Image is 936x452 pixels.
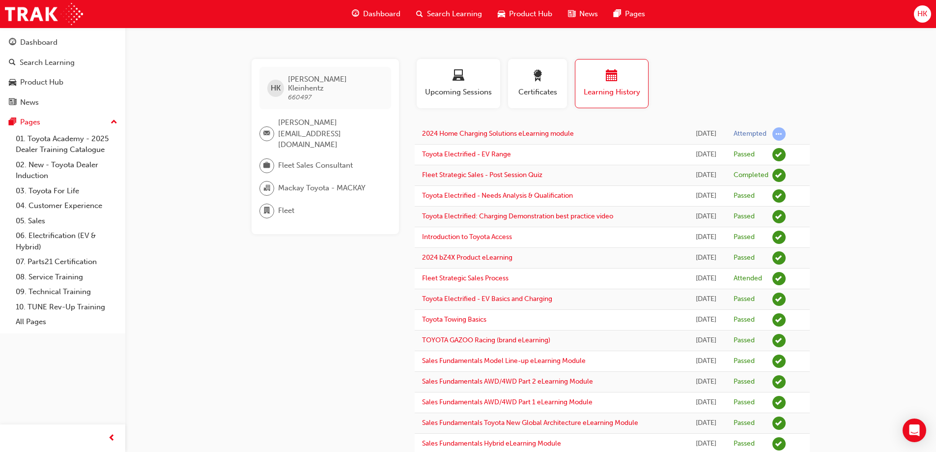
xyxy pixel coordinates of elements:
div: Search Learning [20,57,75,68]
a: Product Hub [4,73,121,91]
span: [PERSON_NAME][EMAIL_ADDRESS][DOMAIN_NAME] [278,117,383,151]
a: Sales Fundamentals AWD/4WD Part 1 eLearning Module [422,398,593,406]
img: Trak [5,3,83,25]
span: pages-icon [614,8,621,20]
span: news-icon [568,8,575,20]
a: Sales Fundamentals Toyota New Global Architecture eLearning Module [422,419,638,427]
a: 10. TUNE Rev-Up Training [12,300,121,315]
a: Toyota Electrified - EV Range [422,150,511,158]
div: Mon Sep 08 2025 16:27:44 GMT+1000 (Australian Eastern Standard Time) [693,335,719,346]
span: search-icon [416,8,423,20]
a: news-iconNews [560,4,606,24]
span: Fleet [278,205,294,216]
span: award-icon [532,70,543,83]
a: 08. Service Training [12,270,121,285]
button: Certificates [508,59,567,108]
a: 04. Customer Experience [12,198,121,213]
button: Pages [4,113,121,131]
a: 2024 bZ4X Product eLearning [422,253,512,262]
a: 01. Toyota Academy - 2025 Dealer Training Catalogue [12,131,121,157]
a: car-iconProduct Hub [490,4,560,24]
div: Thu Sep 18 2025 11:00:00 GMT+1000 (Australian Eastern Standard Time) [693,273,719,284]
div: Fri Sep 19 2025 16:04:32 GMT+1000 (Australian Eastern Standard Time) [693,149,719,160]
div: Fri Sep 19 2025 15:25:31 GMT+1000 (Australian Eastern Standard Time) [693,170,719,181]
span: Mackay Toyota - MACKAY [278,182,366,194]
div: Attended [734,274,762,283]
a: pages-iconPages [606,4,653,24]
span: News [579,8,598,20]
span: guage-icon [352,8,359,20]
span: pages-icon [9,118,16,127]
span: calendar-icon [606,70,618,83]
a: 2024 Home Charging Solutions eLearning module [422,129,574,138]
span: learningRecordVerb_PASS-icon [772,148,786,161]
span: HK [271,83,281,94]
span: learningRecordVerb_PASS-icon [772,231,786,244]
div: Fri Sep 19 2025 16:28:55 GMT+1000 (Australian Eastern Standard Time) [693,128,719,140]
div: Passed [734,315,755,325]
span: laptop-icon [453,70,464,83]
span: organisation-icon [263,182,270,195]
span: Dashboard [363,8,400,20]
div: Thu Sep 18 2025 16:11:41 GMT+1000 (Australian Eastern Standard Time) [693,252,719,264]
span: HK [917,8,927,20]
a: 09. Technical Training [12,284,121,300]
div: Passed [734,419,755,428]
div: Completed [734,171,768,180]
span: email-icon [263,127,270,140]
div: Open Intercom Messenger [903,419,926,442]
a: Fleet Strategic Sales - Post Session Quiz [422,171,542,179]
div: Mon Sep 08 2025 16:20:10 GMT+1000 (Australian Eastern Standard Time) [693,356,719,367]
div: Mon Sep 08 2025 10:46:30 GMT+1000 (Australian Eastern Standard Time) [693,438,719,450]
div: Fri Sep 19 2025 08:09:19 GMT+1000 (Australian Eastern Standard Time) [693,232,719,243]
a: Dashboard [4,33,121,52]
span: Fleet Sales Consultant [278,160,353,171]
a: 07. Parts21 Certification [12,254,121,270]
span: learningRecordVerb_ATTEND-icon [772,272,786,285]
span: 660497 [288,93,312,101]
div: Mon Sep 08 2025 11:50:51 GMT+1000 (Australian Eastern Standard Time) [693,397,719,408]
span: [PERSON_NAME] Kleinhentz [288,75,383,92]
span: learningRecordVerb_ATTEMPT-icon [772,127,786,141]
div: Passed [734,439,755,449]
div: Passed [734,150,755,159]
div: Mon Sep 08 2025 12:35:21 GMT+1000 (Australian Eastern Standard Time) [693,376,719,388]
a: Toyota Towing Basics [422,315,486,324]
a: 06. Electrification (EV & Hybrid) [12,228,121,254]
button: Learning History [575,59,649,108]
span: car-icon [498,8,505,20]
span: learningRecordVerb_PASS-icon [772,210,786,223]
span: learningRecordVerb_PASS-icon [772,189,786,203]
div: Attempted [734,129,766,139]
a: Toyota Electrified: Charging Demonstration best practice video [422,212,613,220]
span: guage-icon [9,38,16,47]
div: Fri Sep 19 2025 08:25:12 GMT+1000 (Australian Eastern Standard Time) [693,211,719,222]
a: guage-iconDashboard [344,4,408,24]
div: Passed [734,233,755,242]
a: TOYOTA GAZOO Racing (brand eLearning) [422,336,550,344]
span: briefcase-icon [263,159,270,172]
span: learningRecordVerb_PASS-icon [772,313,786,327]
div: Mon Sep 08 2025 16:48:48 GMT+1000 (Australian Eastern Standard Time) [693,314,719,326]
div: Passed [734,336,755,345]
a: 03. Toyota For Life [12,183,121,199]
span: up-icon [111,116,117,129]
button: DashboardSearch LearningProduct HubNews [4,31,121,113]
span: learningRecordVerb_PASS-icon [772,375,786,389]
div: News [20,97,39,108]
button: Upcoming Sessions [417,59,500,108]
a: All Pages [12,314,121,330]
span: Pages [625,8,645,20]
div: Fri Sep 12 2025 08:14:24 GMT+1000 (Australian Eastern Standard Time) [693,294,719,305]
span: learningRecordVerb_PASS-icon [772,355,786,368]
div: Mon Sep 08 2025 11:01:56 GMT+1000 (Australian Eastern Standard Time) [693,418,719,429]
div: Passed [734,295,755,304]
a: Sales Fundamentals Model Line-up eLearning Module [422,357,586,365]
a: Introduction to Toyota Access [422,233,512,241]
div: Passed [734,377,755,387]
a: 05. Sales [12,213,121,229]
span: Search Learning [427,8,482,20]
div: Pages [20,117,40,128]
span: learningRecordVerb_PASS-icon [772,417,786,430]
